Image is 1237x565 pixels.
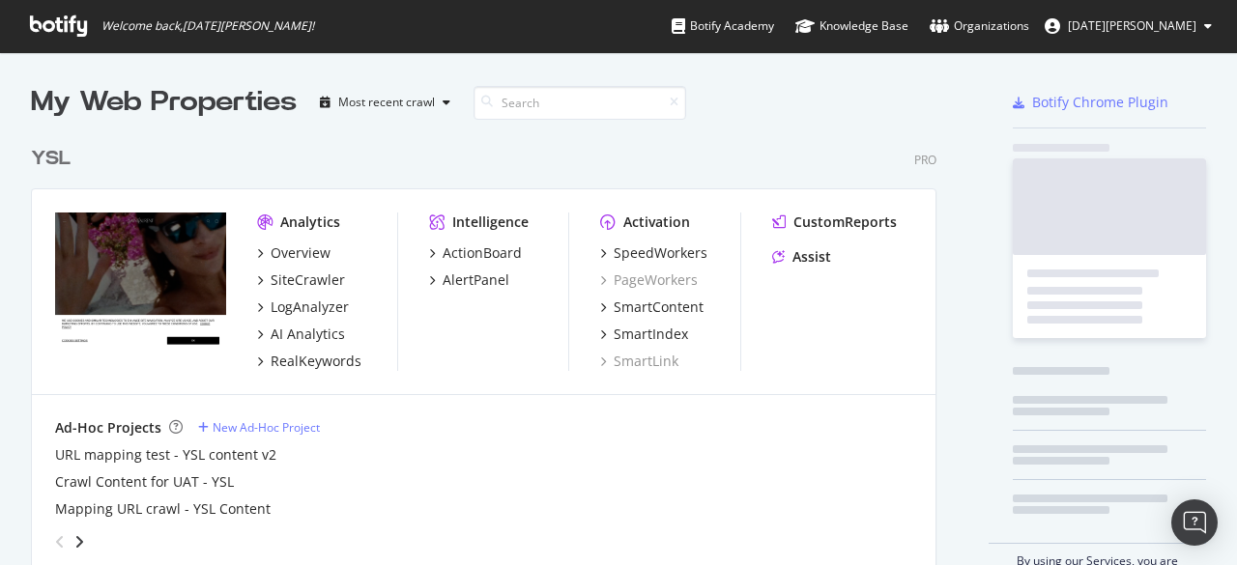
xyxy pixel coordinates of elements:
div: Assist [792,247,831,267]
span: Welcome back, [DATE][PERSON_NAME] ! [101,18,314,34]
a: AI Analytics [257,325,345,344]
div: SpeedWorkers [614,243,707,263]
input: Search [474,86,686,120]
div: Botify Chrome Plugin [1032,93,1168,112]
button: Most recent crawl [312,87,458,118]
div: SmartIndex [614,325,688,344]
a: Assist [772,247,831,267]
button: [DATE][PERSON_NAME] [1029,11,1227,42]
div: Knowledge Base [795,16,908,36]
a: Mapping URL crawl - YSL Content [55,499,271,519]
div: YSL [31,145,71,173]
div: angle-right [72,532,86,551]
div: Overview [271,243,331,263]
a: LogAnalyzer [257,297,349,317]
a: YSL [31,145,78,173]
a: PageWorkers [600,270,698,290]
div: CustomReports [793,212,897,232]
div: Activation [623,212,690,232]
a: SpeedWorkers [600,243,707,263]
div: RealKeywords [271,352,361,371]
div: Most recent crawl [338,97,435,108]
div: AlertPanel [443,270,509,290]
a: SmartIndex [600,325,688,344]
a: SmartContent [600,297,704,317]
div: New Ad-Hoc Project [213,419,320,436]
div: Organizations [930,16,1029,36]
div: Pro [914,152,936,168]
a: Overview [257,243,331,263]
a: Botify Chrome Plugin [1013,93,1168,112]
a: AlertPanel [429,270,509,290]
a: Crawl Content for UAT - YSL [55,472,234,492]
div: Intelligence [452,212,529,232]
div: ActionBoard [443,243,522,263]
span: Lucia Orrù [1068,17,1196,34]
a: CustomReports [772,212,897,232]
a: ActionBoard [429,243,522,263]
a: New Ad-Hoc Project [198,419,320,436]
div: SmartContent [614,297,704,317]
div: Open Intercom Messenger [1171,499,1218,546]
a: SmartLink [600,352,678,371]
img: www.ysl.com [55,212,226,350]
div: My Web Properties [31,83,297,122]
a: SiteCrawler [257,270,345,290]
div: LogAnalyzer [271,297,349,317]
div: Botify Academy [672,16,774,36]
a: RealKeywords [257,352,361,371]
div: Analytics [280,212,340,232]
div: Ad-Hoc Projects [55,418,161,438]
div: angle-left [47,526,72,557]
a: URL mapping test - YSL content v2 [55,445,276,465]
div: AI Analytics [271,325,345,344]
div: SiteCrawler [271,270,345,290]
